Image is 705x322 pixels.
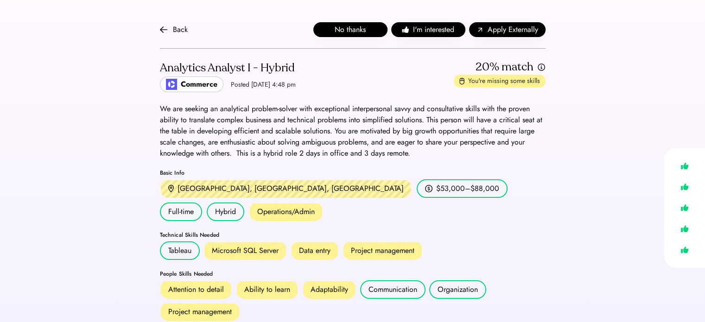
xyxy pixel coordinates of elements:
img: money.svg [425,184,432,193]
div: 20% match [476,60,534,75]
div: Organization [438,284,478,295]
div: $53,000–$88,000 [436,183,499,194]
div: Basic Info [160,170,546,176]
div: Posted [DATE] 4:48 pm [231,80,296,89]
button: I'm interested [391,22,465,37]
div: Ability to learn [244,284,290,295]
span: I'm interested [413,24,454,35]
div: Full-time [160,202,202,221]
button: Apply Externally [469,22,546,37]
div: Project management [168,306,232,317]
span: Apply Externally [488,24,538,35]
button: No thanks [313,22,387,37]
div: Adaptability [311,284,348,295]
div: Back [173,24,188,35]
img: like.svg [678,180,691,194]
img: like.svg [678,243,691,257]
img: like.svg [678,201,691,215]
div: Data entry [299,245,330,256]
div: Attention to detail [168,284,224,295]
div: Analytics Analyst I - Hybrid [160,61,296,76]
img: like.svg [678,222,691,235]
img: arrow-back.svg [160,26,167,33]
img: location.svg [168,185,174,193]
img: missing-skills.svg [459,77,464,85]
img: info.svg [537,63,546,72]
div: Technical Skills Needed [160,232,546,238]
div: Commerce [181,79,217,90]
div: You're missing some skills [468,76,540,86]
div: [GEOGRAPHIC_DATA], [GEOGRAPHIC_DATA], [GEOGRAPHIC_DATA] [178,183,404,194]
div: Communication [368,284,417,295]
div: People Skills Needed [160,271,546,277]
div: Hybrid [207,202,244,221]
div: Operations/Admin [249,202,323,221]
div: Project management [351,245,414,256]
div: Tableau [168,245,191,256]
img: like.svg [678,159,691,173]
div: Microsoft SQL Server [212,245,279,256]
div: We are seeking an analytical problem-solver with exceptional interpersonal savvy and consultative... [160,103,546,159]
img: poweredbycommerce_logo.jpeg [166,79,177,90]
